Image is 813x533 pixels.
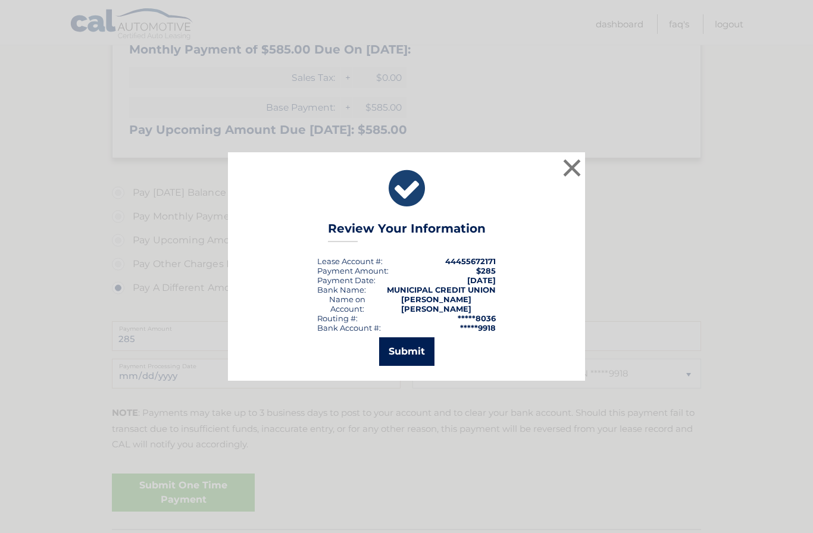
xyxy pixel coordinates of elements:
[317,275,376,285] div: :
[317,256,383,266] div: Lease Account #:
[317,285,366,294] div: Bank Name:
[387,285,496,294] strong: MUNICIPAL CREDIT UNION
[328,221,486,242] h3: Review Your Information
[445,256,496,266] strong: 44455672171
[317,313,358,323] div: Routing #:
[317,266,389,275] div: Payment Amount:
[560,156,584,180] button: ×
[317,323,381,333] div: Bank Account #:
[379,337,434,366] button: Submit
[401,294,471,313] strong: [PERSON_NAME] [PERSON_NAME]
[467,275,496,285] span: [DATE]
[317,275,374,285] span: Payment Date
[476,266,496,275] span: $285
[317,294,377,313] div: Name on Account:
